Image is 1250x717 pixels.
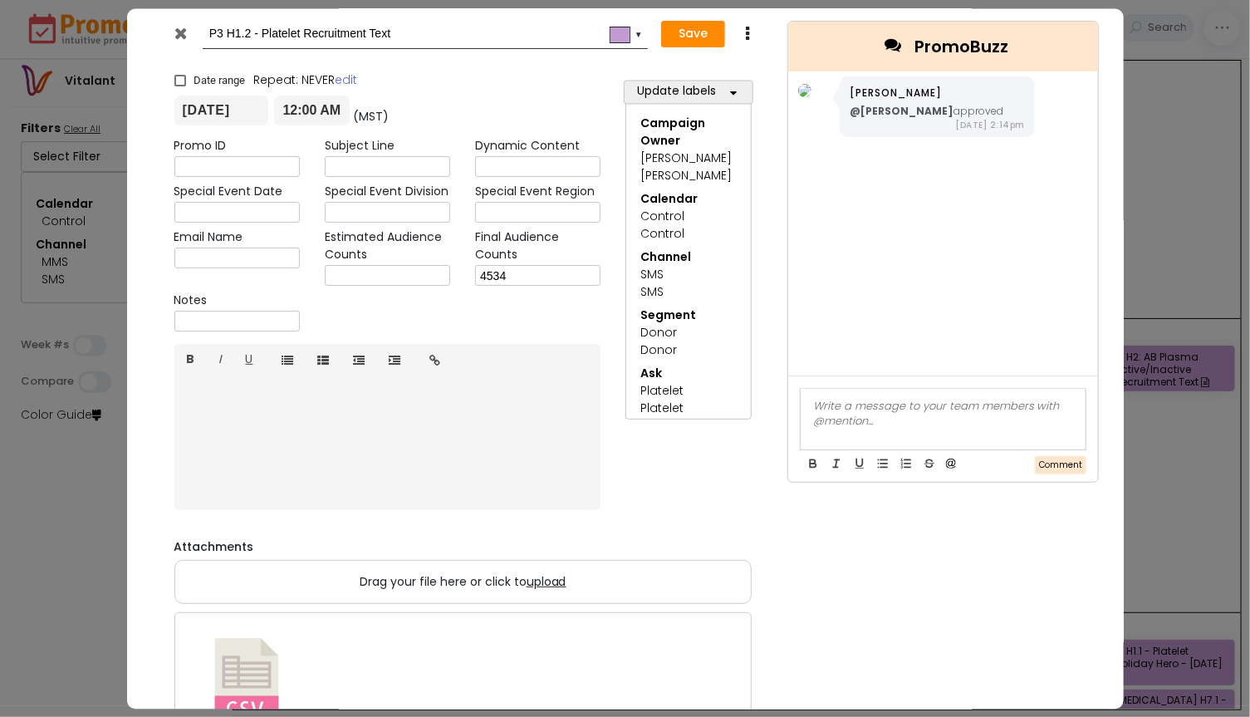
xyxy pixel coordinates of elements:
[174,96,269,126] input: From date
[640,342,736,360] div: Donor
[640,115,736,150] div: Campaign Owner
[640,383,736,400] div: Platelet
[377,345,414,376] a: Indent
[174,138,227,155] label: Promo ID
[798,84,811,97] img: Chicago_Headshot.png
[1035,456,1086,475] button: Comment
[850,86,1025,105] div: [PERSON_NAME]
[640,249,736,267] div: Channel
[640,168,736,185] div: [PERSON_NAME]
[955,120,1025,132] span: [DATE] 2:14pm
[325,138,395,155] label: Subject Line
[207,345,234,376] a: I
[640,307,736,325] div: Segment
[270,345,306,376] a: Unordered list
[418,345,453,376] a: Insert link
[915,34,1009,59] span: PromoBuzz
[274,96,350,126] input: Start time
[233,345,266,376] a: U
[850,105,1025,120] div: approved
[174,184,283,201] label: Special Event Date
[174,292,208,310] label: Notes
[475,229,600,264] label: Final Audience Counts
[640,191,736,209] div: Calendar
[640,400,736,418] div: Platelet
[174,345,208,376] a: B
[325,229,450,264] label: Estimated Audience Counts
[475,138,580,155] label: Dynamic Content
[350,96,387,125] div: (MST)
[175,562,751,604] label: Drag your file here or click to
[194,74,246,89] span: Date range
[640,209,736,226] div: Control
[640,267,736,284] div: SMS
[640,284,736,302] div: SMS
[174,229,243,247] label: Email Name
[475,184,595,201] label: Special Event Region
[174,541,752,555] h6: Attachments
[325,184,449,201] label: Special Event Division
[527,574,566,591] span: upload
[640,226,736,243] div: Control
[624,81,753,105] button: Update labels
[306,345,342,376] a: Ordered list
[640,150,736,168] div: [PERSON_NAME]
[341,345,378,376] a: Outdent
[254,72,358,89] span: Repeat: NEVER
[640,366,736,383] div: Ask
[336,72,358,89] a: edit
[640,325,736,342] div: Donor
[850,105,953,119] b: @[PERSON_NAME]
